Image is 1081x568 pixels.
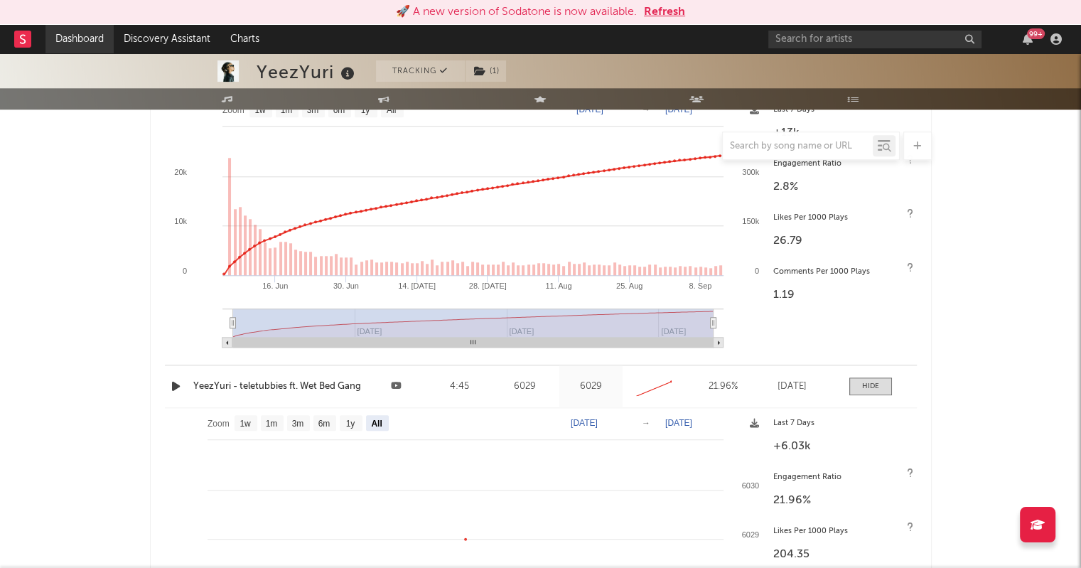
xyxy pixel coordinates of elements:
text: 0 [754,267,758,275]
text: [DATE] [576,105,603,114]
div: Engagement Ratio [773,469,910,486]
text: 25. Aug [616,282,642,290]
text: → [642,105,650,114]
text: 16. Jun [262,282,288,290]
input: Search by song name or URL [723,141,873,152]
a: YeezYuri - teletubbies ft. Wet Bed Gang [193,380,361,394]
div: Last 7 Days [773,415,910,432]
text: 11. Aug [545,282,571,290]
button: Tracking [376,60,465,82]
div: +13k [773,124,910,141]
text: [DATE] [665,418,692,428]
text: 6m [318,419,330,429]
text: Zoom [208,419,230,429]
span: ( 1 ) [465,60,507,82]
text: 6029 [741,530,758,539]
text: 1m [265,419,277,429]
a: Discovery Assistant [114,25,220,53]
div: Likes Per 1000 Plays [773,210,910,227]
div: Likes Per 1000 Plays [773,523,910,540]
div: 21.96 % [773,492,910,509]
text: 1w [254,105,266,115]
button: (1) [466,60,506,82]
div: 204.35 [773,546,910,563]
div: 21.96 % [689,380,757,394]
div: 6029 [563,380,619,394]
div: 4:45 [431,380,488,394]
text: [DATE] [571,418,598,428]
text: 150k [742,217,759,225]
text: All [371,419,382,429]
button: 99+ [1023,33,1033,45]
text: All [386,105,395,115]
div: [DATE] [764,380,821,394]
text: 10k [174,217,187,225]
text: 1w [240,419,251,429]
text: 6m [333,105,345,115]
div: 26.79 [773,232,910,250]
div: 🚀 A new version of Sodatone is now available. [396,4,637,21]
text: → [642,418,650,428]
text: 14. [DATE] [398,282,436,290]
div: Comments Per 1000 Plays [773,264,910,281]
text: 0 [182,267,186,275]
text: 1y [345,419,355,429]
div: +6.03k [773,438,910,455]
div: Last 7 Days [773,102,910,119]
a: Dashboard [45,25,114,53]
text: 30. Jun [333,282,358,290]
div: Engagement Ratio [773,156,910,173]
a: Charts [220,25,269,53]
text: [DATE] [665,105,692,114]
text: 1y [360,105,370,115]
text: 20k [174,168,187,176]
input: Search for artists [768,31,981,48]
div: 2.8 % [773,178,910,195]
text: Zoom [222,105,244,115]
text: 28. [DATE] [468,282,506,290]
button: Refresh [644,4,685,21]
text: 3m [291,419,303,429]
div: 99 + [1027,28,1045,39]
text: 300k [742,168,759,176]
div: 6029 [494,380,556,394]
div: YeezYuri [257,60,358,84]
text: 1m [280,105,292,115]
text: 3m [306,105,318,115]
text: 6030 [741,481,758,490]
div: 1.19 [773,286,910,304]
text: 8. Sep [689,282,711,290]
